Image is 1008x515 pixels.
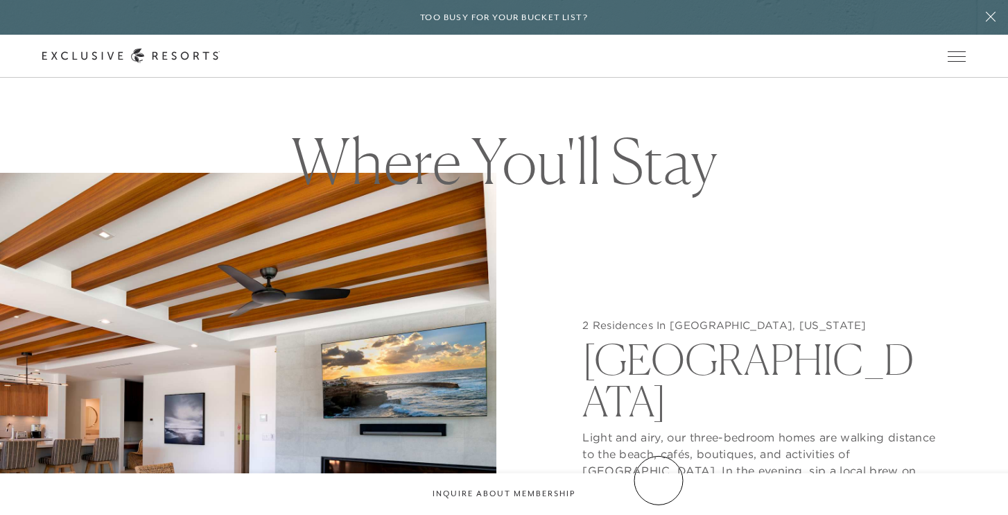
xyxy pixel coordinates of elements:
[948,51,966,61] button: Open navigation
[268,130,740,192] h1: Where You'll Stay
[420,11,588,24] h6: Too busy for your bucket list?
[582,422,937,496] p: Light and airy, our three-bedroom homes are walking distance to the beach, cafés, boutiques, and ...
[582,319,937,332] h5: 2 Residences In [GEOGRAPHIC_DATA], [US_STATE]
[582,332,937,422] h2: [GEOGRAPHIC_DATA]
